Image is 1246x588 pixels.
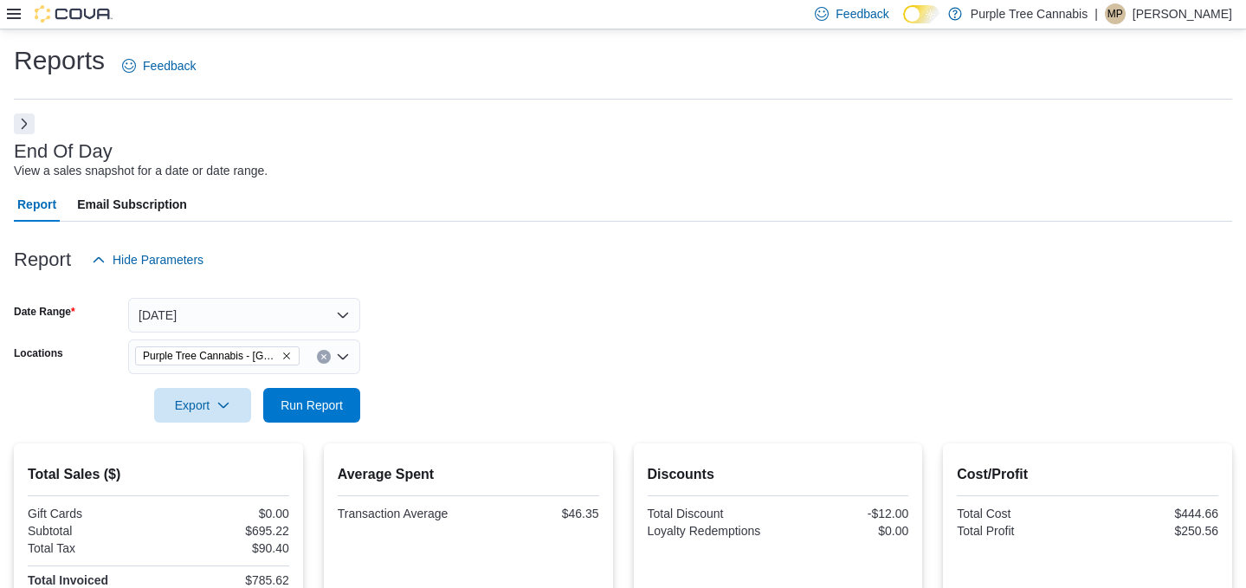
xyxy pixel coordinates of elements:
[281,397,343,414] span: Run Report
[1105,3,1126,24] div: Matt Piotrowicz
[648,524,775,538] div: Loyalty Redemptions
[14,305,75,319] label: Date Range
[165,388,241,423] span: Export
[77,187,187,222] span: Email Subscription
[113,251,203,268] span: Hide Parameters
[14,141,113,162] h3: End Of Day
[781,507,908,520] div: -$12.00
[154,388,251,423] button: Export
[836,5,888,23] span: Feedback
[35,5,113,23] img: Cova
[1133,3,1232,24] p: [PERSON_NAME]
[336,350,350,364] button: Open list of options
[28,524,155,538] div: Subtotal
[781,524,908,538] div: $0.00
[1107,3,1123,24] span: MP
[17,187,56,222] span: Report
[135,346,300,365] span: Purple Tree Cannabis - Toronto
[338,507,465,520] div: Transaction Average
[14,346,63,360] label: Locations
[281,351,292,361] button: Remove Purple Tree Cannabis - Toronto from selection in this group
[1094,3,1098,24] p: |
[648,464,909,485] h2: Discounts
[28,464,289,485] h2: Total Sales ($)
[14,113,35,134] button: Next
[162,541,289,555] div: $90.40
[957,507,1084,520] div: Total Cost
[143,57,196,74] span: Feedback
[957,524,1084,538] div: Total Profit
[162,524,289,538] div: $695.22
[14,43,105,78] h1: Reports
[28,541,155,555] div: Total Tax
[957,464,1218,485] h2: Cost/Profit
[128,298,360,333] button: [DATE]
[317,350,331,364] button: Clear input
[28,573,108,587] strong: Total Invoiced
[14,249,71,270] h3: Report
[648,507,775,520] div: Total Discount
[338,464,599,485] h2: Average Spent
[903,5,939,23] input: Dark Mode
[472,507,599,520] div: $46.35
[162,507,289,520] div: $0.00
[14,162,268,180] div: View a sales snapshot for a date or date range.
[971,3,1088,24] p: Purple Tree Cannabis
[1091,524,1218,538] div: $250.56
[115,48,203,83] a: Feedback
[903,23,904,24] span: Dark Mode
[143,347,278,365] span: Purple Tree Cannabis - [GEOGRAPHIC_DATA]
[162,573,289,587] div: $785.62
[263,388,360,423] button: Run Report
[28,507,155,520] div: Gift Cards
[1091,507,1218,520] div: $444.66
[85,242,210,277] button: Hide Parameters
